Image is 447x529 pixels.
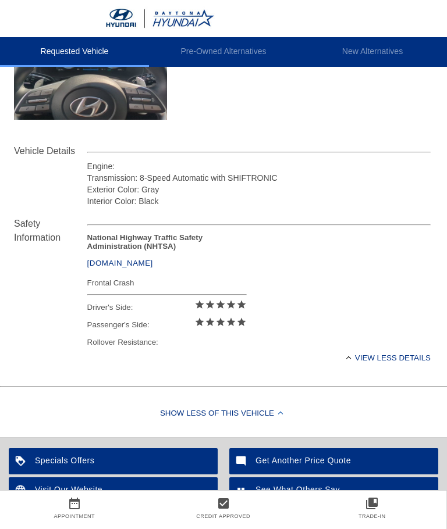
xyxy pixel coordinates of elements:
[87,259,153,267] a: [DOMAIN_NAME]
[215,317,226,327] i: star
[9,448,218,474] a: Specials Offers
[229,448,438,474] a: Get Another Price Quote
[229,477,438,503] a: See What Others Say
[87,172,431,184] div: Transmission: 8-Speed Automatic with SHIFTRONIC
[205,317,215,327] i: star
[194,299,205,310] i: star
[14,217,87,245] div: Safety Information
[149,37,298,67] li: Pre-Owned Alternatives
[14,144,87,158] div: Vehicle Details
[87,334,247,351] div: Rollover Resistance:
[87,160,431,172] div: Engine:
[9,448,35,474] img: ic_loyalty_white_24dp_2x.png
[236,299,247,310] i: star
[194,317,205,327] i: star
[87,316,247,334] div: Passenger's Side:
[226,299,236,310] i: star
[236,317,247,327] i: star
[149,496,298,510] a: check_box
[196,513,250,519] a: Credit Approved
[205,299,215,310] i: star
[87,344,431,372] div: View less details
[87,233,203,251] strong: National Highway Traffic Safety Administration (NHTSA)
[226,317,236,327] i: star
[87,276,247,290] div: Frontal Crash
[9,477,35,503] img: ic_language_white_24dp_2x.png
[229,477,256,503] img: ic_format_quote_white_24dp_2x.png
[298,37,447,67] li: New Alternatives
[359,513,386,519] a: Trade-In
[297,496,446,510] a: collections_bookmark
[9,477,218,503] a: Visit Our Website
[215,299,226,310] i: star
[87,195,431,207] div: Interior Color: Black
[87,184,431,195] div: Exterior Color: Gray
[87,299,247,316] div: Driver's Side:
[229,448,256,474] img: ic_mode_comment_white_24dp_2x.png
[54,513,95,519] a: Appointment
